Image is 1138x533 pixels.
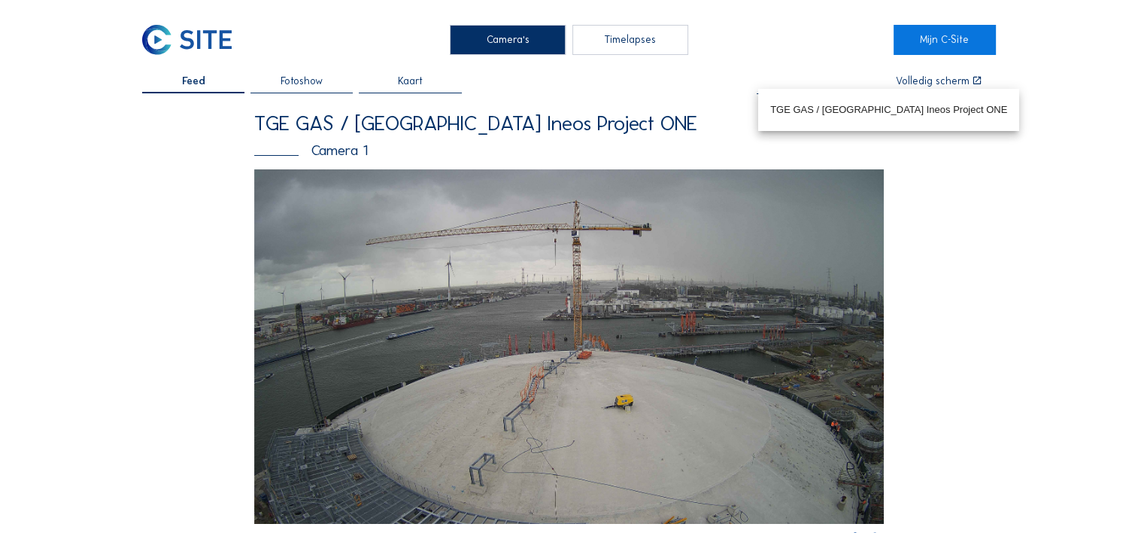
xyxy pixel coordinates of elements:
[572,25,688,55] div: Timelapses
[894,25,996,55] a: Mijn C-Site
[254,169,884,524] img: Image
[770,104,1007,116] div: TGE GAS / [GEOGRAPHIC_DATA] Ineos Project ONE
[142,25,232,55] img: C-SITE Logo
[281,76,323,87] span: Fotoshow
[142,25,244,55] a: C-SITE Logo
[398,76,423,87] span: Kaart
[182,76,205,87] span: Feed
[896,76,970,87] div: Volledig scherm
[450,25,566,55] div: Camera's
[254,113,884,134] div: TGE GAS / [GEOGRAPHIC_DATA] Ineos Project ONE
[254,143,884,157] div: Camera 1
